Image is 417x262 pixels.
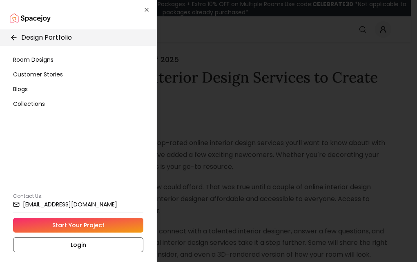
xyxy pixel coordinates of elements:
img: Spacejoy Logo [10,10,51,26]
span: Customer Stories [13,70,63,78]
a: [EMAIL_ADDRESS][DOMAIN_NAME] [13,201,143,208]
span: Room Designs [13,56,54,64]
p: Contact Us: [13,193,143,199]
a: Start Your Project [13,218,143,233]
span: Blogs [13,85,28,93]
small: [EMAIL_ADDRESS][DOMAIN_NAME] [23,202,117,207]
span: Collections [13,100,45,108]
a: Spacejoy [10,10,51,26]
p: Design Portfolio [21,33,72,43]
a: Login [13,237,143,252]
